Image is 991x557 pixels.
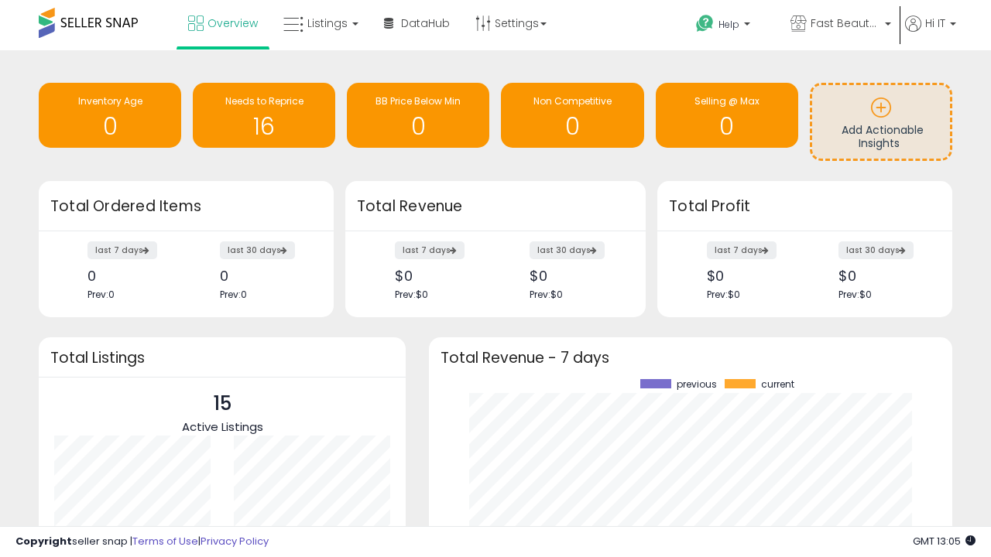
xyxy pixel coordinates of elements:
span: DataHub [401,15,450,31]
div: $0 [530,268,619,284]
label: last 7 days [395,241,465,259]
h3: Total Revenue [357,196,634,217]
div: seller snap | | [15,535,269,549]
h1: 0 [355,114,482,139]
label: last 7 days [707,241,777,259]
span: Add Actionable Insights [842,122,924,152]
a: Privacy Policy [201,534,269,548]
span: Help [718,18,739,31]
a: BB Price Below Min 0 [347,83,489,148]
span: Prev: $0 [838,288,872,301]
span: Prev: $0 [395,288,428,301]
span: Listings [307,15,348,31]
a: Needs to Reprice 16 [193,83,335,148]
a: Terms of Use [132,534,198,548]
a: Selling @ Max 0 [656,83,798,148]
span: 2025-10-8 13:05 GMT [913,534,976,548]
h1: 16 [201,114,327,139]
span: Non Competitive [533,94,612,108]
span: Hi IT [925,15,945,31]
i: Get Help [695,14,715,33]
span: Prev: $0 [530,288,563,301]
div: $0 [838,268,925,284]
strong: Copyright [15,534,72,548]
a: Hi IT [905,15,956,50]
label: last 30 days [530,241,605,259]
h1: 0 [46,114,173,139]
div: $0 [395,268,484,284]
span: previous [677,379,717,390]
div: 0 [87,268,174,284]
a: Help [684,2,777,50]
label: last 30 days [838,241,914,259]
span: Needs to Reprice [225,94,303,108]
p: 15 [182,389,263,419]
h1: 0 [509,114,636,139]
span: BB Price Below Min [375,94,461,108]
span: Fast Beauty ([GEOGRAPHIC_DATA]) [811,15,880,31]
h3: Total Listings [50,352,394,364]
span: Selling @ Max [694,94,760,108]
span: Overview [207,15,258,31]
span: Prev: $0 [707,288,740,301]
a: Inventory Age 0 [39,83,181,148]
div: 0 [220,268,307,284]
span: Prev: 0 [220,288,247,301]
h3: Total Revenue - 7 days [441,352,941,364]
a: Non Competitive 0 [501,83,643,148]
span: current [761,379,794,390]
span: Prev: 0 [87,288,115,301]
h3: Total Ordered Items [50,196,322,217]
div: $0 [707,268,794,284]
span: Active Listings [182,419,263,435]
a: Add Actionable Insights [812,85,950,159]
h1: 0 [664,114,790,139]
h3: Total Profit [669,196,941,217]
label: last 7 days [87,241,157,259]
label: last 30 days [220,241,295,259]
span: Inventory Age [78,94,142,108]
